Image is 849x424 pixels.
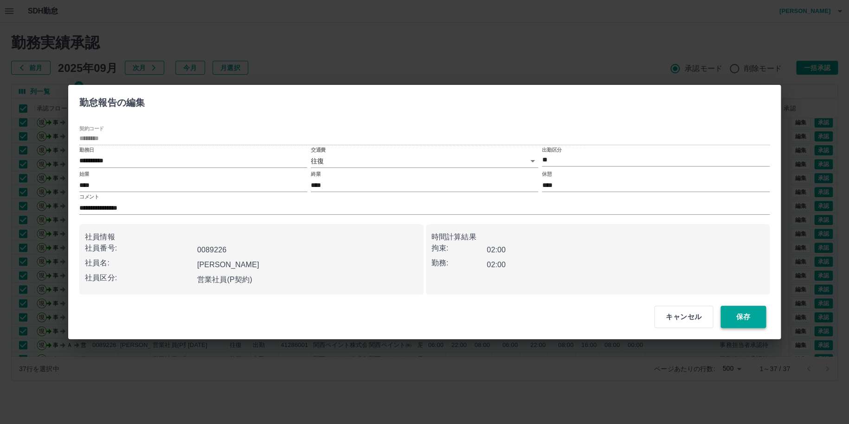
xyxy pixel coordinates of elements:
[431,243,487,254] p: 拘束:
[654,306,713,328] button: キャンセル
[85,231,418,243] p: 社員情報
[79,193,99,200] label: コメント
[79,171,89,178] label: 始業
[79,146,94,153] label: 勤務日
[79,125,104,132] label: 契約コード
[487,246,506,254] b: 02:00
[542,171,552,178] label: 休憩
[311,171,321,178] label: 終業
[85,272,193,283] p: 社員区分:
[197,261,259,269] b: [PERSON_NAME]
[720,306,766,328] button: 保存
[197,276,252,283] b: 営業社員(P契約)
[197,246,226,254] b: 0089226
[487,261,506,269] b: 02:00
[85,257,193,269] p: 社員名:
[85,243,193,254] p: 社員番号:
[311,146,326,153] label: 交通費
[431,231,765,243] p: 時間計算結果
[542,146,561,153] label: 出勤区分
[311,154,539,168] div: 往復
[431,257,487,269] p: 勤務:
[68,85,156,116] h2: 勤怠報告の編集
